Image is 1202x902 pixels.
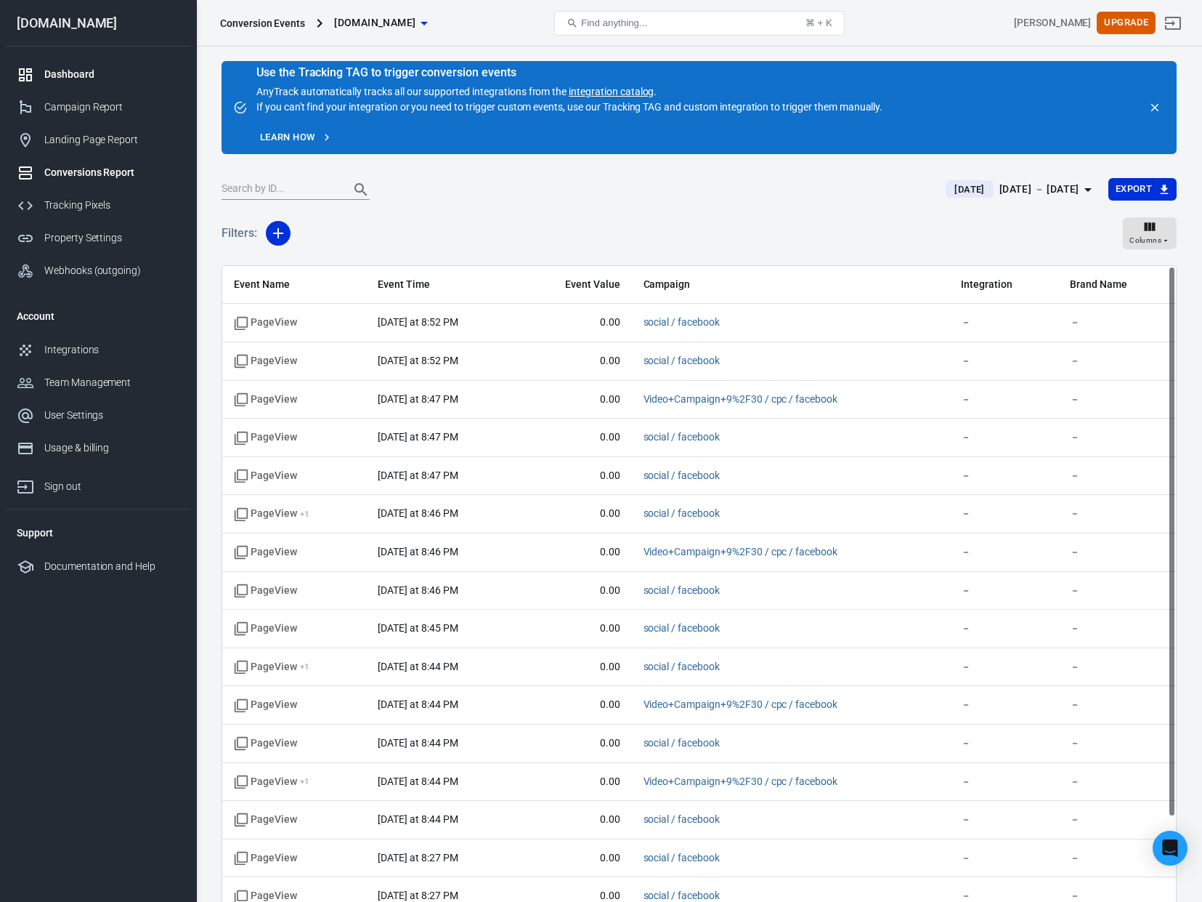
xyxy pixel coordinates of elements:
span: － [961,507,1047,521]
button: Search [344,172,378,207]
div: Usage & billing [44,440,179,456]
span: Event Time [378,278,505,292]
span: 0.00 [529,736,620,751]
div: [DATE] － [DATE] [999,180,1079,198]
span: 0.00 [529,584,620,598]
span: Standard event name [234,736,297,751]
span: Brand Name [1070,278,1164,292]
span: Video+Campaign+9%2F30 / cpc / facebook [643,698,837,712]
a: social / facebook [643,852,720,863]
span: － [961,469,1047,483]
time: 2025-09-29T20:44:30-04:00 [378,813,458,825]
span: － [961,813,1047,827]
a: Integrations [5,334,191,366]
span: social / facebook [643,469,720,483]
a: Landing Page Report [5,124,191,156]
span: Event Name [234,278,354,292]
span: 0.00 [529,430,620,445]
span: Standard event name [234,315,297,330]
a: Video+Campaign+9%2F30 / cpc / facebook [643,546,837,557]
span: Standard event name [234,813,297,827]
span: － [1070,621,1164,636]
span: PageView [234,775,309,789]
div: Sign out [44,479,179,494]
button: Upgrade [1097,12,1156,34]
span: － [1070,660,1164,675]
time: 2025-09-29T20:27:31-04:00 [378,852,458,863]
a: Usage & billing [5,432,191,464]
time: 2025-09-29T20:52:46-04:00 [378,316,458,328]
span: Standard event name [234,354,297,369]
span: Standard event name [234,392,297,407]
span: － [961,698,1047,712]
button: Columns [1123,217,1177,249]
span: Campaign [643,278,847,292]
span: 0.00 [529,392,620,407]
div: Campaign Report [44,100,179,115]
span: Standard event name [234,851,297,866]
span: 0.00 [529,621,620,636]
a: Sign out [5,464,191,503]
span: Standard event name [234,621,297,636]
div: Use the Tracking TAG to trigger conversion events [256,65,882,80]
time: 2025-09-29T20:46:56-04:00 [378,546,458,557]
a: User Settings [5,399,191,432]
span: 0.00 [529,354,620,369]
time: 2025-09-29T20:47:35-04:00 [378,470,458,481]
a: social / facebook [643,737,720,749]
span: － [1070,851,1164,866]
span: － [961,621,1047,636]
a: Conversions Report [5,156,191,189]
div: AnyTrack automatically tracks all our supported integrations from the . If you can't find your in... [256,67,882,115]
span: 0.00 [529,507,620,521]
span: 0.00 [529,660,620,675]
span: － [961,736,1047,751]
span: － [961,660,1047,675]
span: Integration [961,278,1047,292]
span: 0.00 [529,698,620,712]
span: Standard event name [234,545,297,560]
a: Video+Campaign+9%2F30 / cpc / facebook [643,776,837,787]
span: social / facebook [643,851,720,866]
span: － [961,392,1047,407]
sup: + 1 [300,509,309,519]
button: close [1145,97,1165,118]
time: 2025-09-29T20:52:41-04:00 [378,355,458,366]
span: － [961,584,1047,598]
div: Open Intercom Messenger [1153,831,1187,866]
span: 0.00 [529,469,620,483]
div: ⌘ + K [805,17,832,28]
span: Video+Campaign+9%2F30 / cpc / facebook [643,545,837,560]
input: Search by ID... [222,180,338,199]
a: Video+Campaign+9%2F30 / cpc / facebook [643,698,837,710]
sup: + 1 [300,776,309,786]
div: Dashboard [44,67,179,82]
span: 0.00 [529,851,620,866]
span: [DATE] [949,182,990,197]
span: 0.00 [529,813,620,827]
a: integration catalog [569,86,654,97]
div: Team Management [44,375,179,390]
span: Find anything... [581,17,647,28]
li: Support [5,515,191,550]
a: Learn how [256,126,336,149]
time: 2025-09-29T20:47:43-04:00 [378,393,458,405]
span: 0.00 [529,775,620,789]
span: social / facebook [643,315,720,330]
a: social / facebook [643,355,720,366]
a: Webhooks (outgoing) [5,254,191,287]
span: － [1070,775,1164,789]
span: － [1070,736,1164,751]
span: Video+Campaign+9%2F30 / cpc / facebook [643,775,837,789]
div: Documentation and Help [44,559,179,574]
a: social / facebook [643,507,720,519]
span: － [961,851,1047,866]
a: social / facebook [643,813,720,825]
span: PageView [234,660,309,675]
a: Tracking Pixels [5,189,191,222]
time: 2025-09-29T20:44:34-04:00 [378,776,458,787]
span: Standard event name [234,698,297,712]
span: Standard event name [234,430,297,445]
span: Video+Campaign+9%2F30 / cpc / facebook [643,392,837,407]
a: Video+Campaign+9%2F30 / cpc / facebook [643,393,837,405]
